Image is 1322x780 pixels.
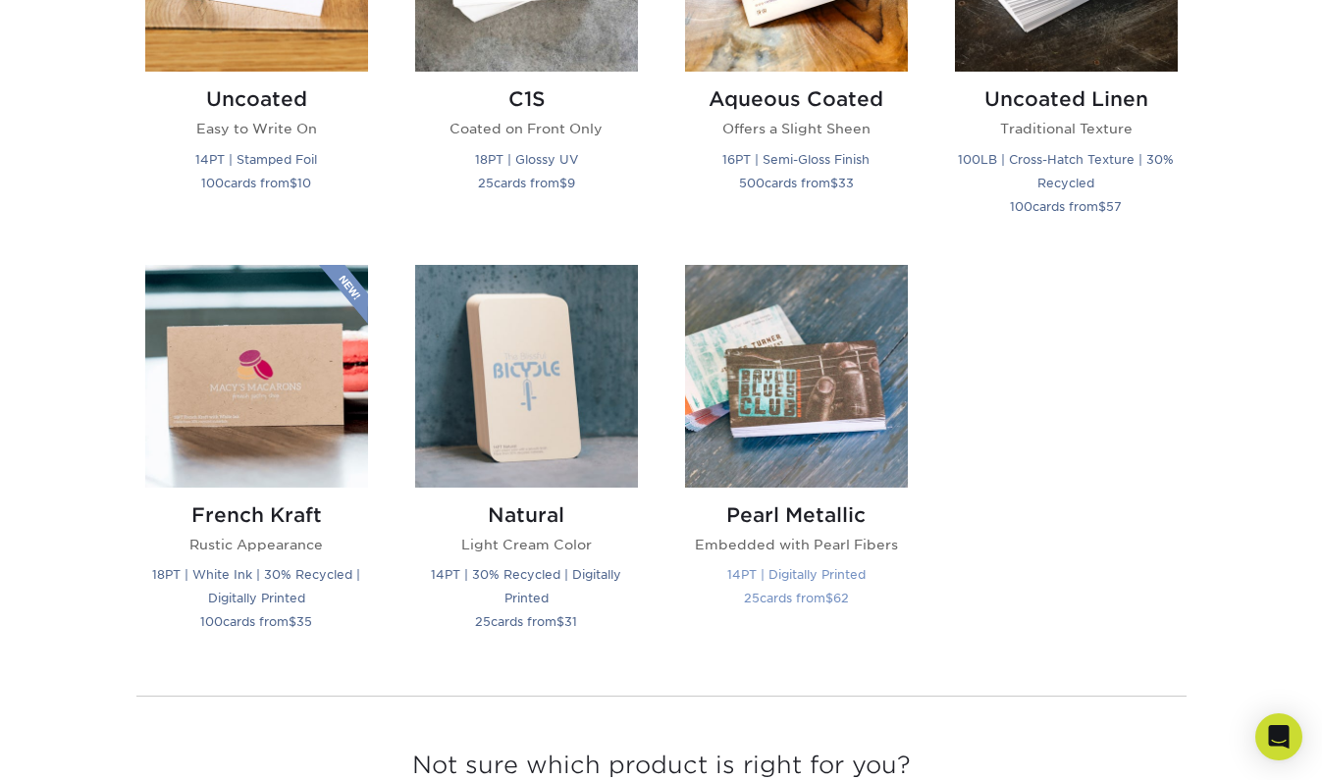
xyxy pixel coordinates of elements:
small: 16PT | Semi-Gloss Finish [722,152,870,167]
small: cards from [475,614,577,629]
small: 14PT | Stamped Foil [195,152,317,167]
span: 25 [478,176,494,190]
span: 25 [744,591,760,605]
p: Coated on Front Only [415,119,638,138]
span: $ [825,591,833,605]
a: Natural Business Cards Natural Light Cream Color 14PT | 30% Recycled | Digitally Printed 25cards ... [415,265,638,656]
img: French Kraft Business Cards [145,265,368,488]
span: 9 [567,176,575,190]
p: Embedded with Pearl Fibers [685,535,908,554]
span: 25 [475,614,491,629]
span: 57 [1106,199,1122,214]
h2: Natural [415,503,638,527]
small: cards from [201,176,311,190]
span: $ [289,614,296,629]
img: New Product [319,265,368,324]
span: $ [1098,199,1106,214]
p: Offers a Slight Sheen [685,119,908,138]
span: $ [559,176,567,190]
small: cards from [1010,199,1122,214]
span: 62 [833,591,849,605]
p: Easy to Write On [145,119,368,138]
h2: C1S [415,87,638,111]
span: $ [290,176,297,190]
span: 100 [201,176,224,190]
span: 500 [739,176,765,190]
small: 14PT | 30% Recycled | Digitally Printed [431,567,621,605]
span: $ [556,614,564,629]
span: $ [830,176,838,190]
small: cards from [744,591,849,605]
img: Pearl Metallic Business Cards [685,265,908,488]
h2: Pearl Metallic [685,503,908,527]
small: 18PT | White Ink | 30% Recycled | Digitally Printed [152,567,360,605]
a: Pearl Metallic Business Cards Pearl Metallic Embedded with Pearl Fibers 14PT | Digitally Printed ... [685,265,908,656]
span: 35 [296,614,312,629]
small: 100LB | Cross-Hatch Texture | 30% Recycled [958,152,1174,190]
h2: Uncoated Linen [955,87,1178,111]
p: Rustic Appearance [145,535,368,554]
small: cards from [200,614,312,629]
span: 31 [564,614,577,629]
div: Open Intercom Messenger [1255,713,1302,760]
small: 14PT | Digitally Printed [727,567,866,582]
span: 33 [838,176,854,190]
small: cards from [478,176,575,190]
h2: Aqueous Coated [685,87,908,111]
small: 18PT | Glossy UV [475,152,578,167]
span: 100 [1010,199,1032,214]
h2: French Kraft [145,503,368,527]
a: French Kraft Business Cards French Kraft Rustic Appearance 18PT | White Ink | 30% Recycled | Digi... [145,265,368,656]
p: Light Cream Color [415,535,638,554]
p: Traditional Texture [955,119,1178,138]
img: Natural Business Cards [415,265,638,488]
span: 10 [297,176,311,190]
small: cards from [739,176,854,190]
h2: Uncoated [145,87,368,111]
span: 100 [200,614,223,629]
